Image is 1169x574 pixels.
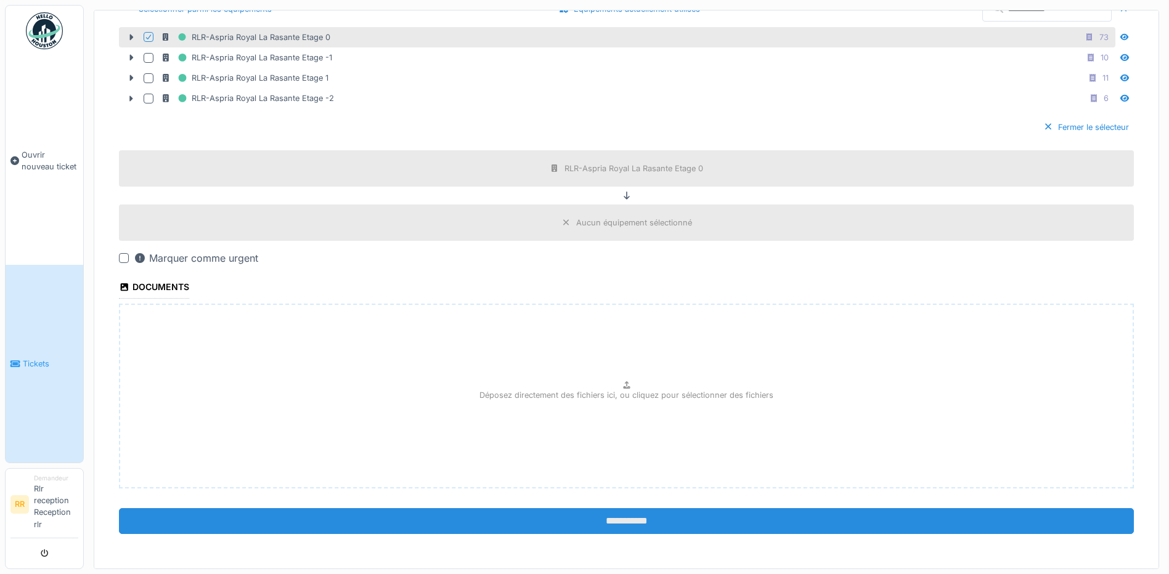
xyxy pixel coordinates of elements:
div: RLR-Aspria Royal La Rasante Etage -2 [161,91,334,106]
div: RLR-Aspria Royal La Rasante Etage -1 [161,50,332,65]
div: Aucun équipement sélectionné [576,217,692,228]
span: Tickets [23,358,78,370]
p: Déposez directement des fichiers ici, ou cliquez pour sélectionner des fichiers [479,389,773,401]
div: Demandeur [34,474,78,483]
li: Rlr reception Reception rlr [34,474,78,535]
div: 11 [1102,72,1109,84]
div: Documents [119,278,189,299]
a: Tickets [6,265,83,462]
div: 10 [1101,52,1109,63]
div: Marquer comme urgent [134,251,258,265]
div: 73 [1099,31,1109,43]
div: 6 [1104,92,1109,104]
img: Badge_color-CXgf-gQk.svg [26,12,63,49]
div: RLR-Aspria Royal La Rasante Etage 0 [161,30,330,45]
span: Ouvrir nouveau ticket [22,149,78,172]
div: Fermer le sélecteur [1038,119,1134,135]
a: RR DemandeurRlr reception Reception rlr [10,474,78,538]
div: RLR-Aspria Royal La Rasante Etage 1 [161,70,328,86]
li: RR [10,495,29,514]
div: RLR-Aspria Royal La Rasante Etage 0 [564,163,703,174]
a: Ouvrir nouveau ticket [6,56,83,265]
